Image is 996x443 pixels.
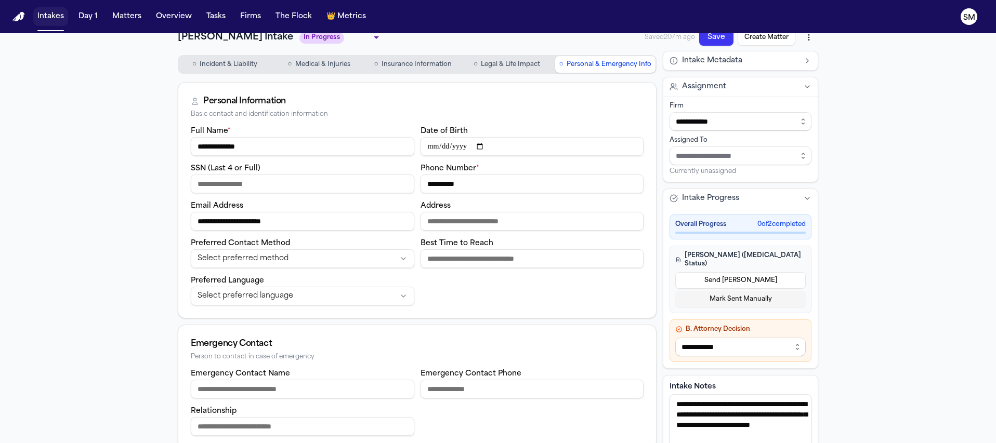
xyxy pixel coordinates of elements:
input: Select firm [670,112,811,131]
input: Full name [191,137,414,156]
div: Firm [670,102,811,110]
span: Incident & Liability [200,60,257,69]
div: Update intake status [299,30,383,45]
button: Intake Progress [663,189,818,208]
label: Address [421,202,451,210]
span: ○ [374,59,378,70]
button: Save [699,29,733,46]
span: ○ [559,59,563,70]
span: Overall Progress [675,220,726,229]
input: Best time to reach [421,249,644,268]
input: Email address [191,212,414,231]
label: SSN (Last 4 or Full) [191,165,260,172]
span: Assignment [682,82,726,92]
button: Assignment [663,77,818,96]
label: Full Name [191,127,231,135]
button: Tasks [202,7,230,26]
h4: B. Attorney Decision [675,325,806,333]
label: Email Address [191,202,243,210]
div: Basic contact and identification information [191,111,644,118]
input: Assign to staff member [670,146,811,165]
label: Date of Birth [421,127,468,135]
a: Home [12,12,25,22]
button: More actions [800,28,818,47]
span: In Progress [299,32,344,44]
button: Go to Personal & Emergency Info [555,56,656,73]
input: Date of birth [421,137,644,156]
div: Emergency Contact [191,338,644,350]
label: Relationship [191,407,237,415]
span: Intake Progress [682,193,739,204]
label: Emergency Contact Phone [421,370,521,378]
button: Matters [108,7,146,26]
input: SSN [191,174,414,193]
label: Preferred Language [191,277,264,285]
button: Create Matter [738,29,795,46]
span: Saved 207m ago [645,33,695,42]
button: Go to Medical & Injuries [273,56,365,73]
button: Firms [236,7,265,26]
button: Mark Sent Manually [675,291,806,307]
span: Currently unassigned [670,167,736,176]
button: Go to Incident & Liability [179,56,271,73]
input: Address [421,212,644,231]
span: ○ [287,59,292,70]
span: Personal & Emergency Info [567,60,651,69]
span: 0 of 2 completed [757,220,806,229]
input: Emergency contact name [191,380,414,398]
input: Phone number [421,174,644,193]
button: Intake Metadata [663,51,818,70]
span: Intake Metadata [682,56,742,66]
input: Emergency contact relationship [191,417,414,436]
span: Insurance Information [382,60,452,69]
button: Send [PERSON_NAME] [675,272,806,289]
div: Assigned To [670,136,811,144]
label: Best Time to Reach [421,239,493,247]
button: Day 1 [74,7,102,26]
span: Medical & Injuries [295,60,350,69]
span: Legal & Life Impact [481,60,540,69]
div: Personal Information [203,95,286,108]
label: Intake Notes [670,382,811,392]
button: crownMetrics [322,7,370,26]
button: Go to Legal & Life Impact [461,56,553,73]
label: Emergency Contact Name [191,370,290,378]
img: Finch Logo [12,12,25,22]
button: Go to Insurance Information [367,56,459,73]
label: Preferred Contact Method [191,239,290,247]
button: Overview [152,7,196,26]
h1: [PERSON_NAME] Intake [178,30,293,45]
h4: [PERSON_NAME] ([MEDICAL_DATA] Status) [675,251,806,268]
input: Emergency contact phone [421,380,644,398]
div: Person to contact in case of emergency [191,353,644,361]
span: ○ [192,59,196,70]
button: The Flock [271,7,316,26]
button: Intakes [33,7,68,26]
label: Phone Number [421,165,479,172]
span: ○ [474,59,478,70]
